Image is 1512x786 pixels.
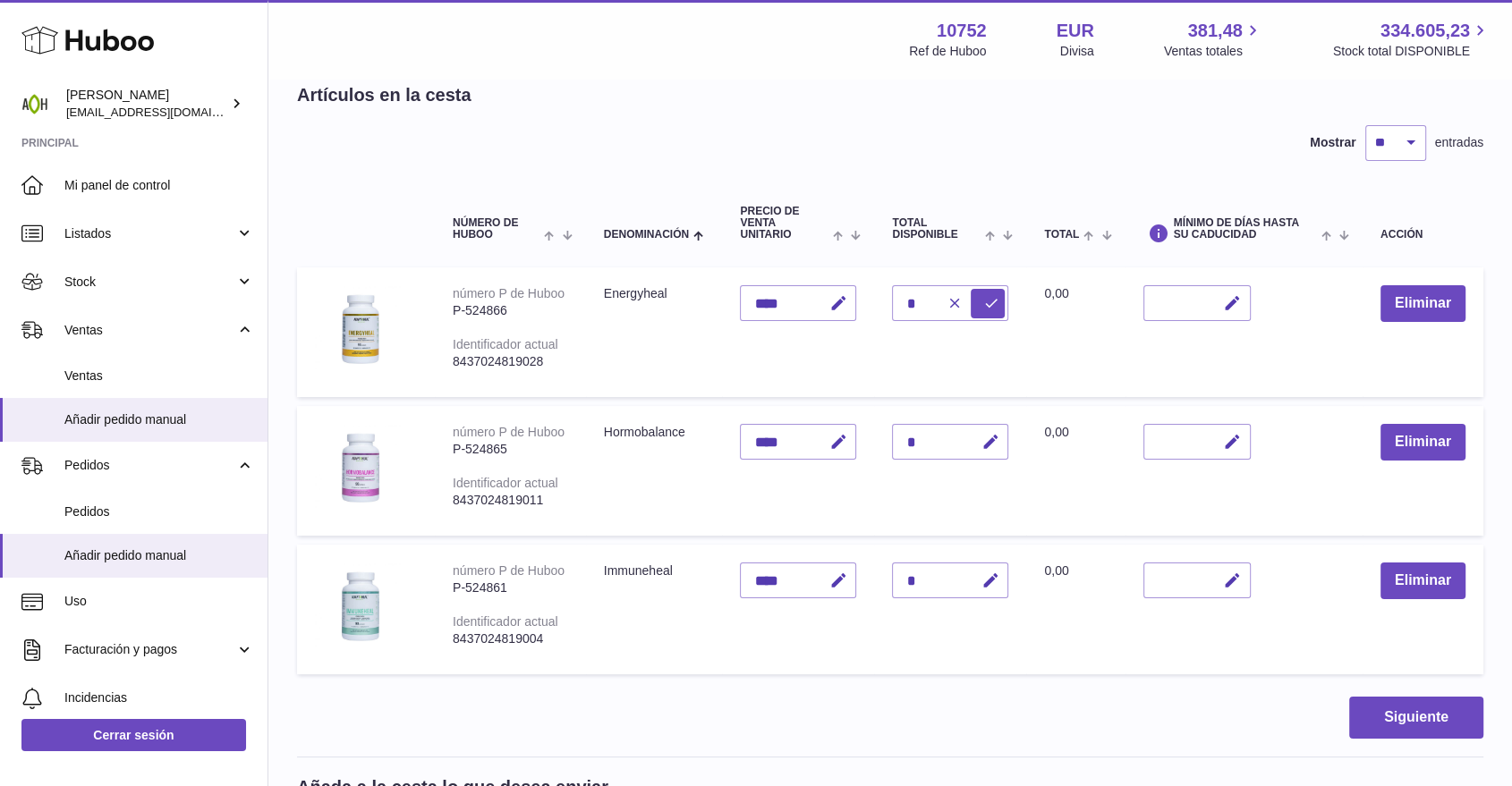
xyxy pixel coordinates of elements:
[453,286,565,300] div: número P de Huboo
[1380,229,1465,241] div: Acción
[453,563,565,578] div: número P de Huboo
[604,229,689,241] span: Denominación
[64,411,254,428] span: Añadir pedido manual
[21,90,48,117] img: info@adaptohealue.com
[1057,19,1094,43] strong: EUR
[453,217,539,241] span: Número de Huboo
[1380,562,1465,599] button: Eliminar
[1310,134,1355,151] label: Mostrar
[740,206,828,241] span: Precio de venta unitario
[1044,229,1079,241] span: Total
[1333,19,1491,60] a: 334.605,23 Stock total DISPONIBLE
[1044,425,1068,439] span: 0,00
[937,19,987,43] strong: 10752
[1380,285,1465,322] button: Eliminar
[1435,134,1483,151] span: entradas
[453,353,568,370] div: 8437024819028
[892,217,981,241] span: Total DISPONIBLE
[64,547,254,564] span: Añadir pedido manual
[64,225,235,242] span: Listados
[64,457,235,474] span: Pedidos
[453,476,558,490] div: Identificador actual
[64,322,235,339] span: Ventas
[1380,19,1470,43] span: 334.605,23
[66,87,227,121] div: [PERSON_NAME]
[453,302,568,319] div: P-524866
[1044,286,1068,300] span: 0,00
[453,492,568,509] div: 8437024819011
[1044,563,1068,578] span: 0,00
[66,105,263,119] span: [EMAIL_ADDRESS][DOMAIN_NAME]
[21,719,246,751] a: Cerrar sesión
[909,43,986,60] div: Ref de Huboo
[1060,43,1094,60] div: Divisa
[64,368,254,385] span: Ventas
[64,593,254,610] span: Uso
[453,614,558,629] div: Identificador actual
[1349,697,1483,739] button: Siguiente
[64,274,235,291] span: Stock
[1380,424,1465,461] button: Eliminar
[297,83,471,107] h2: Artículos en la cesta
[586,545,723,674] td: Immuneheal
[315,424,404,513] img: Hormobalance
[64,641,235,658] span: Facturación y pagos
[453,441,568,458] div: P-524865
[64,177,254,194] span: Mi panel de control
[1164,19,1263,60] a: 381,48 Ventas totales
[315,285,404,375] img: Energyheal
[586,267,723,397] td: Energyheal
[1174,217,1317,241] span: Mínimo de días hasta su caducidad
[453,425,565,439] div: número P de Huboo
[1333,43,1491,60] span: Stock total DISPONIBLE
[1164,43,1263,60] span: Ventas totales
[453,337,558,351] div: Identificador actual
[453,630,568,647] div: 8437024819004
[453,579,568,596] div: P-524861
[586,406,723,536] td: Hormobalance
[64,503,254,520] span: Pedidos
[315,562,404,652] img: Immuneheal
[1188,19,1243,43] span: 381,48
[64,689,254,706] span: Incidencias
